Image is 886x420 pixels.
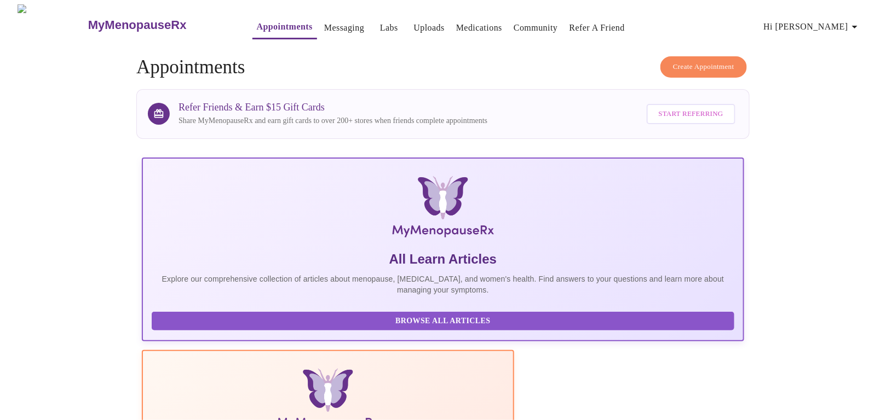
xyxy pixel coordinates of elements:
[152,316,737,325] a: Browse All Articles
[647,104,735,124] button: Start Referring
[764,19,861,34] span: Hi [PERSON_NAME]
[179,102,487,113] h3: Refer Friends & Earn $15 Gift Cards
[87,6,230,44] a: MyMenopauseRx
[136,56,750,78] h4: Appointments
[242,176,643,242] img: MyMenopauseRx Logo
[452,17,507,39] button: Medications
[660,56,747,78] button: Create Appointment
[324,20,364,36] a: Messaging
[371,17,406,39] button: Labs
[152,312,734,331] button: Browse All Articles
[252,16,317,39] button: Appointments
[88,18,187,32] h3: MyMenopauseRx
[409,17,449,39] button: Uploads
[565,17,630,39] button: Refer a Friend
[569,20,625,36] a: Refer a Friend
[760,16,866,38] button: Hi [PERSON_NAME]
[18,4,87,45] img: MyMenopauseRx Logo
[509,17,562,39] button: Community
[644,98,738,130] a: Start Referring
[320,17,369,39] button: Messaging
[673,61,734,73] span: Create Appointment
[380,20,398,36] a: Labs
[659,108,723,120] span: Start Referring
[456,20,502,36] a: Medications
[152,273,734,295] p: Explore our comprehensive collection of articles about menopause, [MEDICAL_DATA], and women's hea...
[257,19,313,34] a: Appointments
[163,314,723,328] span: Browse All Articles
[152,250,734,268] h5: All Learn Articles
[179,115,487,126] p: Share MyMenopauseRx and earn gift cards to over 200+ stores when friends complete appointments
[514,20,558,36] a: Community
[413,20,445,36] a: Uploads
